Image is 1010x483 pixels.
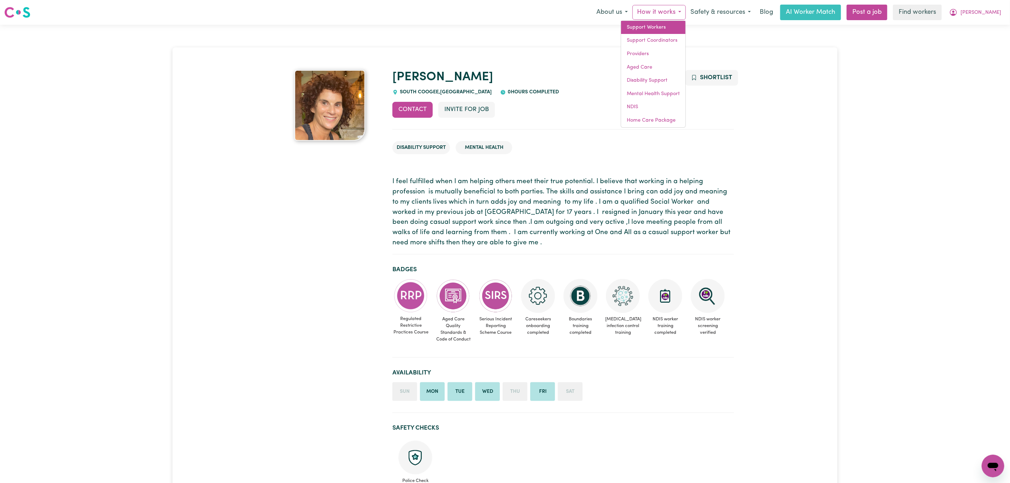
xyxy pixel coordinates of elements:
a: Careseekers logo [4,4,30,21]
a: Mental Health Support [621,87,685,101]
li: Available on Friday [530,382,555,401]
span: Careseekers onboarding completed [520,313,556,339]
a: Aged Care [621,61,685,74]
span: NDIS worker training completed [647,313,684,339]
a: Blog [755,5,777,20]
a: Belinda's profile picture' [276,70,384,141]
a: Post a job [847,5,887,20]
h2: Safety Checks [392,424,734,432]
p: I feel fulfilled when I am helping others meet their true potential. I believe that working in a ... [392,177,734,248]
div: How it works [621,21,686,128]
img: Police check [398,441,432,475]
li: Unavailable on Sunday [392,382,417,401]
a: NDIS [621,100,685,114]
li: Mental Health [456,141,512,155]
a: Disability Support [621,74,685,87]
span: Boundaries training completed [562,313,599,339]
li: Unavailable on Saturday [558,382,583,401]
span: Shortlist [700,75,732,81]
span: SOUTH COOGEE , [GEOGRAPHIC_DATA] [398,89,492,95]
img: Careseekers logo [4,6,30,19]
span: NDIS worker screening verified [689,313,726,339]
a: Find workers [893,5,942,20]
li: Available on Wednesday [475,382,500,401]
span: [MEDICAL_DATA] infection control training [605,313,641,339]
a: Support Coordinators [621,34,685,47]
button: Invite for Job [438,102,495,117]
h2: Badges [392,266,734,273]
a: [PERSON_NAME] [392,71,493,83]
img: CS Academy: Boundaries in care and support work course completed [564,279,597,313]
img: CS Academy: COVID-19 Infection Control Training course completed [606,279,640,313]
a: AI Worker Match [780,5,841,20]
button: About us [592,5,632,20]
img: Belinda [294,70,365,141]
button: Contact [392,102,433,117]
li: Disability Support [392,141,450,155]
li: Available on Monday [420,382,445,401]
a: Home Care Package [621,114,685,127]
a: Providers [621,47,685,61]
a: Support Workers [621,21,685,34]
span: Serious Incident Reporting Scheme Course [477,313,514,339]
img: NDIS Worker Screening Verified [691,279,725,313]
img: CS Academy: Serious Incident Reporting Scheme course completed [479,279,513,313]
iframe: Button to launch messaging window, conversation in progress [982,455,1004,477]
li: Unavailable on Thursday [503,382,527,401]
button: My Account [945,5,1006,20]
button: Add to shortlist [685,70,738,86]
span: Regulated Restrictive Practices Course [392,313,429,339]
img: CS Academy: Careseekers Onboarding course completed [521,279,555,313]
img: CS Academy: Introduction to NDIS Worker Training course completed [648,279,682,313]
img: CS Academy: Aged Care Quality Standards & Code of Conduct course completed [436,279,470,313]
li: Available on Tuesday [448,382,472,401]
button: Safety & resources [686,5,755,20]
span: Aged Care Quality Standards & Code of Conduct [435,313,472,346]
span: 0 hours completed [506,89,559,95]
h2: Availability [392,369,734,377]
button: How it works [632,5,686,20]
span: [PERSON_NAME] [961,9,1001,17]
img: CS Academy: Regulated Restrictive Practices course completed [394,279,428,313]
